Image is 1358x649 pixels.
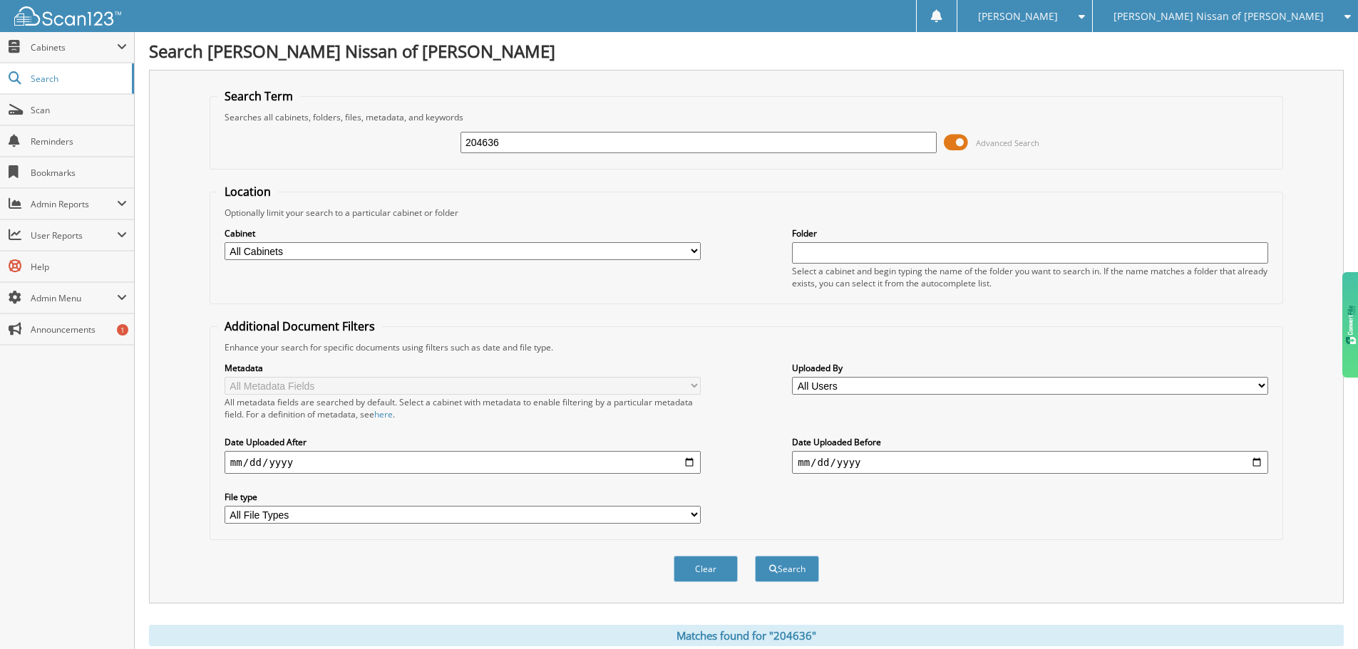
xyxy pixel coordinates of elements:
[217,111,1275,123] div: Searches all cabinets, folders, files, metadata, and keywords
[792,362,1268,374] label: Uploaded By
[217,341,1275,353] div: Enhance your search for specific documents using filters such as date and file type.
[225,362,701,374] label: Metadata
[225,396,701,420] div: All metadata fields are searched by default. Select a cabinet with metadata to enable filtering b...
[31,104,127,116] span: Scan
[31,229,117,242] span: User Reports
[792,265,1268,289] div: Select a cabinet and begin typing the name of the folder you want to search in. If the name match...
[374,408,393,420] a: here
[225,227,701,239] label: Cabinet
[674,556,738,582] button: Clear
[14,6,121,26] img: scan123-logo-white.svg
[225,451,701,474] input: start
[149,39,1344,63] h1: Search [PERSON_NAME] Nissan of [PERSON_NAME]
[31,323,127,336] span: Announcements
[31,261,127,273] span: Help
[225,436,701,448] label: Date Uploaded After
[31,73,125,85] span: Search
[1346,305,1357,344] img: gdzwAHDJa65OwAAAABJRU5ErkJggg==
[1113,12,1324,21] span: [PERSON_NAME] Nissan of [PERSON_NAME]
[217,88,300,104] legend: Search Term
[117,324,128,336] div: 1
[31,135,127,147] span: Reminders
[217,184,278,199] legend: Location
[31,41,117,53] span: Cabinets
[217,318,382,334] legend: Additional Document Filters
[31,292,117,304] span: Admin Menu
[31,198,117,210] span: Admin Reports
[792,436,1268,448] label: Date Uploaded Before
[792,227,1268,239] label: Folder
[149,625,1344,646] div: Matches found for "204636"
[225,491,701,503] label: File type
[978,12,1058,21] span: [PERSON_NAME]
[976,137,1039,148] span: Advanced Search
[217,207,1275,219] div: Optionally limit your search to a particular cabinet or folder
[755,556,819,582] button: Search
[31,167,127,179] span: Bookmarks
[792,451,1268,474] input: end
